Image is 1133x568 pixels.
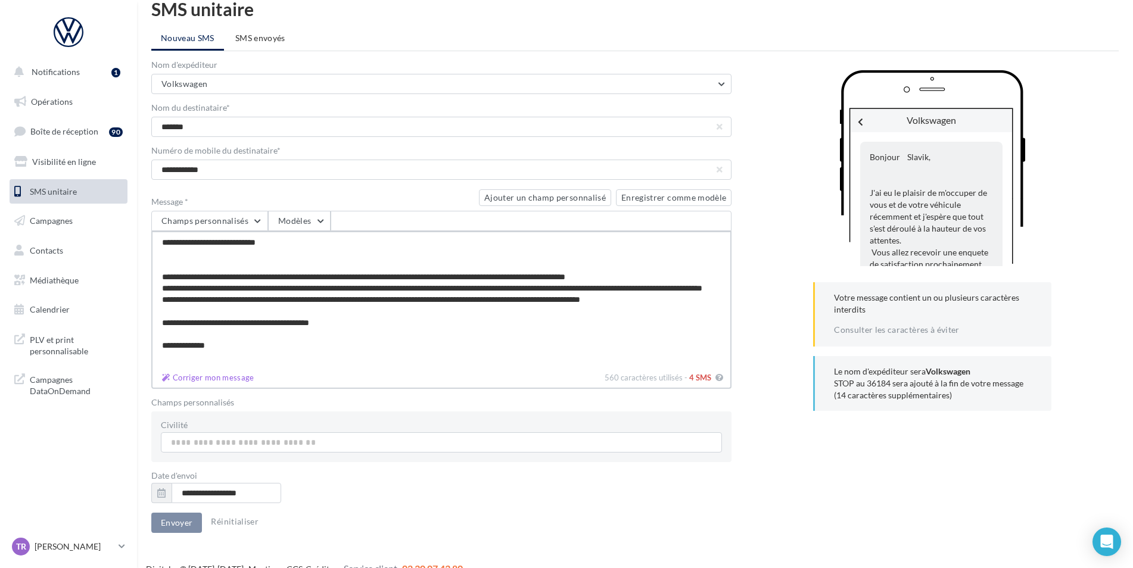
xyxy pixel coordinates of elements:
span: 560 caractères utilisés - [605,373,687,382]
button: Modèles [268,211,331,231]
span: SMS unitaire [30,186,77,196]
label: Date d'envoi [151,472,732,480]
div: Consulter les caractères à éviter [834,325,1032,335]
a: Contacts [7,238,130,263]
span: 4 SMS [689,373,711,382]
span: Visibilité en ligne [32,157,96,167]
a: TR [PERSON_NAME] [10,535,127,558]
button: Volkswagen [151,74,732,94]
label: Message * [151,198,474,206]
label: Numéro de mobile du destinataire [151,146,732,155]
div: Bonjour Slavik, J'ai eu le plaisir de m'occuper de vous et de votre véhicule récemment et j'espèr... [860,142,1003,447]
span: Contacts [30,245,63,255]
div: Open Intercom Messenger [1092,528,1121,556]
label: Nom d'expéditeur [151,61,732,69]
p: [PERSON_NAME] [35,541,114,553]
button: Enregistrer comme modèle [616,189,732,206]
span: Campagnes [30,216,73,226]
div: 1 [111,68,120,77]
span: SMS envoyés [235,33,285,43]
a: Campagnes [7,208,130,233]
a: Visibilité en ligne [7,149,130,174]
a: Campagnes DataOnDemand [7,367,130,402]
button: Envoyer [151,513,202,533]
a: SMS unitaire [7,179,130,204]
button: Ajouter un champ personnalisé [479,189,611,206]
button: Notifications 1 [7,60,125,85]
a: Médiathèque [7,268,130,293]
button: 560 caractères utilisés - 4 SMS [157,370,259,385]
span: TR [16,541,26,553]
span: Notifications [32,67,80,77]
a: Opérations [7,89,130,114]
a: PLV et print personnalisable [7,327,130,362]
span: Médiathèque [30,275,79,285]
div: 90 [109,127,123,137]
label: Champs personnalisés [151,398,732,407]
label: Nom du destinataire [151,104,732,112]
button: Corriger mon message 560 caractères utilisés - 4 SMS [713,370,726,385]
span: Volkswagen [161,79,208,89]
span: Calendrier [30,304,70,314]
button: Réinitialiser [206,514,263,529]
span: Volkswagen [907,114,956,126]
span: Opérations [31,96,73,107]
a: Boîte de réception90 [7,118,130,144]
p: Votre message contient un ou plusieurs caractères interdits [834,292,1032,335]
a: Calendrier [7,297,130,322]
p: Le nom d'expéditeur sera STOP au 36184 sera ajouté à la fin de votre message (14 caractères suppl... [834,366,1032,401]
b: Volkswagen [926,366,970,376]
span: Campagnes DataOnDemand [30,372,123,397]
span: PLV et print personnalisable [30,332,123,357]
span: Boîte de réception [30,126,98,136]
div: Civilité [161,421,722,429]
button: Champs personnalisés [151,211,268,231]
